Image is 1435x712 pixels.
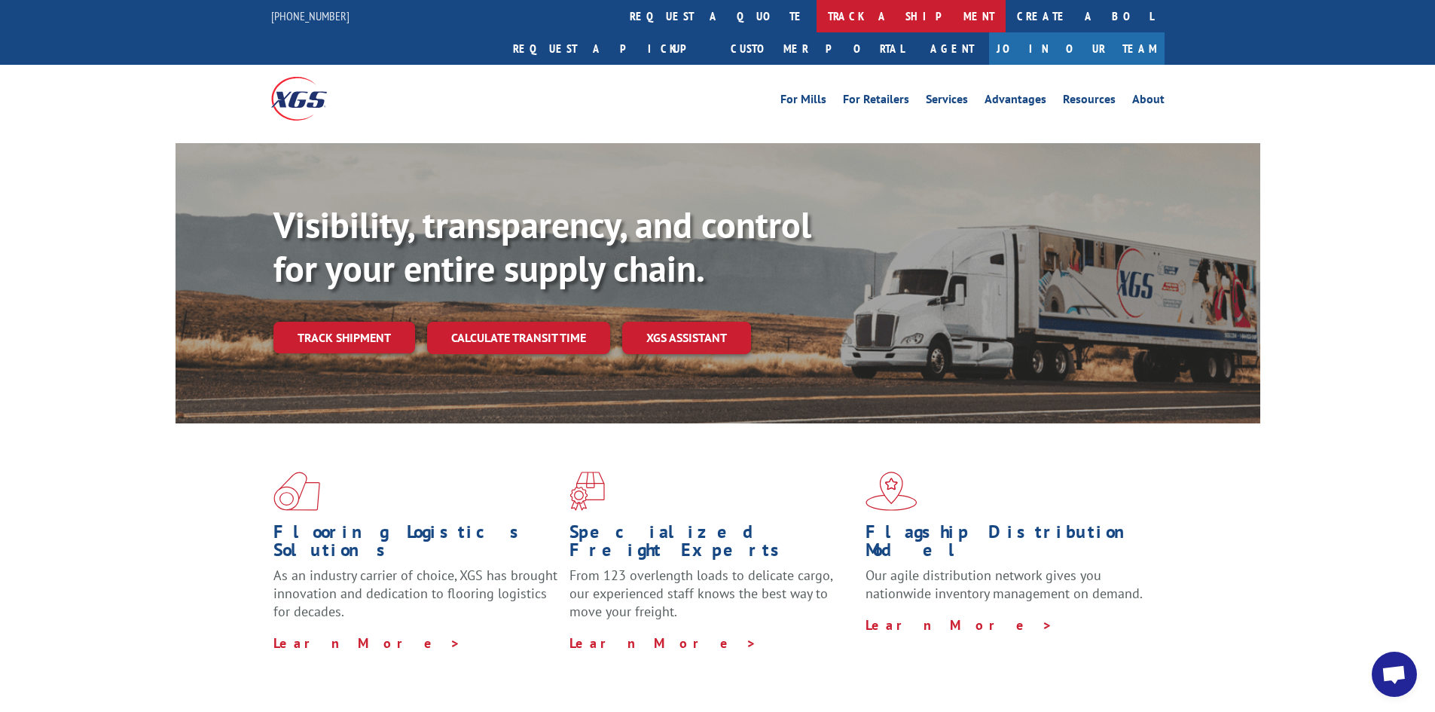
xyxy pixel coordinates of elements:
[1063,93,1116,110] a: Resources
[271,8,350,23] a: [PHONE_NUMBER]
[915,32,989,65] a: Agent
[719,32,915,65] a: Customer Portal
[569,567,854,634] p: From 123 overlength loads to delicate cargo, our experienced staff knows the best way to move you...
[502,32,719,65] a: Request a pickup
[866,472,917,511] img: xgs-icon-flagship-distribution-model-red
[1372,652,1417,697] div: Open chat
[569,523,854,567] h1: Specialized Freight Experts
[866,616,1053,634] a: Learn More >
[622,322,751,354] a: XGS ASSISTANT
[569,472,605,511] img: xgs-icon-focused-on-flooring-red
[273,472,320,511] img: xgs-icon-total-supply-chain-intelligence-red
[273,322,415,353] a: Track shipment
[989,32,1165,65] a: Join Our Team
[926,93,968,110] a: Services
[780,93,826,110] a: For Mills
[427,322,610,354] a: Calculate transit time
[569,634,757,652] a: Learn More >
[1132,93,1165,110] a: About
[273,634,461,652] a: Learn More >
[273,523,558,567] h1: Flooring Logistics Solutions
[866,567,1143,602] span: Our agile distribution network gives you nationwide inventory management on demand.
[985,93,1046,110] a: Advantages
[866,523,1150,567] h1: Flagship Distribution Model
[843,93,909,110] a: For Retailers
[273,567,557,620] span: As an industry carrier of choice, XGS has brought innovation and dedication to flooring logistics...
[273,201,811,292] b: Visibility, transparency, and control for your entire supply chain.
